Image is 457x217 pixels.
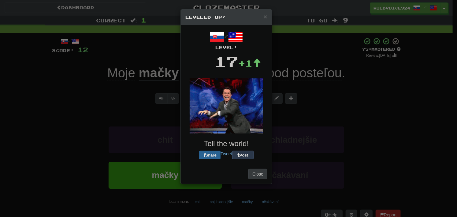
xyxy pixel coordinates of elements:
[248,169,267,179] button: Close
[190,78,263,134] img: colbert-d8d93119554e3a11f2fb50df59d9335a45bab299cf88b0a944f8a324a1865a88.gif
[185,140,267,148] h3: Tell the world!
[232,151,254,159] button: Post
[185,45,267,51] div: Level:
[221,151,232,156] a: Tweet
[238,57,261,69] div: +1
[199,151,221,159] button: Share
[214,51,238,72] div: 17
[264,14,267,20] button: Close
[185,30,267,51] div: /
[185,14,267,20] h5: Leveled Up!
[264,13,267,20] span: ×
